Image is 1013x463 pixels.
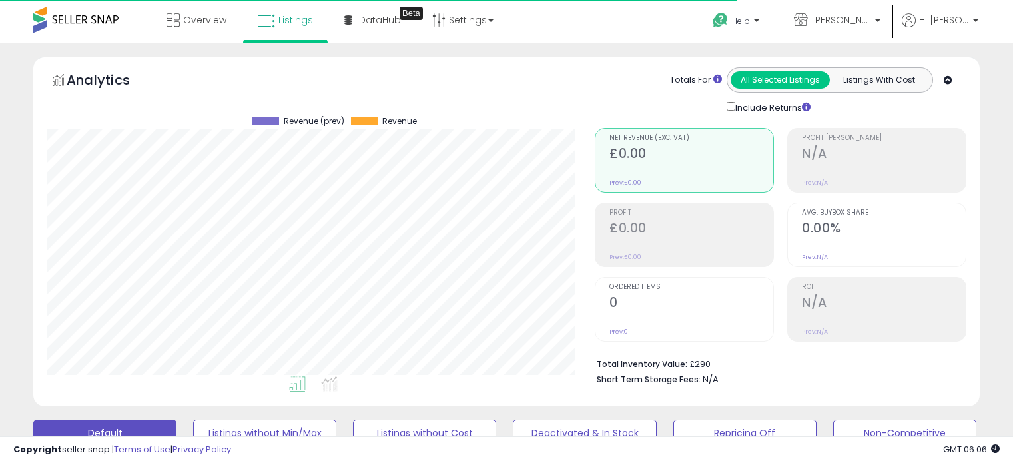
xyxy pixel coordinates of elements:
i: Get Help [712,12,729,29]
li: £290 [597,355,956,371]
h2: N/A [802,146,966,164]
div: Include Returns [717,99,827,115]
small: Prev: N/A [802,179,828,187]
span: [PERSON_NAME] [811,13,871,27]
a: Privacy Policy [172,443,231,456]
h5: Analytics [67,71,156,93]
span: Avg. Buybox Share [802,209,966,217]
small: Prev: £0.00 [609,253,641,261]
small: Prev: N/A [802,253,828,261]
span: Profit [609,209,773,217]
button: Repricing Off [673,420,817,446]
h2: 0.00% [802,221,966,238]
button: Listings without Cost [353,420,496,446]
span: Help [732,15,750,27]
div: Tooltip anchor [400,7,423,20]
strong: Copyright [13,443,62,456]
button: Listings without Min/Max [193,420,336,446]
b: Total Inventory Value: [597,358,687,370]
span: Listings [278,13,313,27]
button: All Selected Listings [731,71,830,89]
a: Hi [PERSON_NAME] [902,13,978,43]
button: Default [33,420,176,446]
h2: N/A [802,295,966,313]
div: seller snap | | [13,444,231,456]
button: Deactivated & In Stock [513,420,656,446]
b: Short Term Storage Fees: [597,374,701,385]
span: Hi [PERSON_NAME] [919,13,969,27]
button: Listings With Cost [829,71,928,89]
span: Revenue [382,117,417,126]
span: 2025-09-8 06:06 GMT [943,443,1000,456]
small: Prev: N/A [802,328,828,336]
div: Totals For [670,74,722,87]
a: Terms of Use [114,443,170,456]
button: Non-Competitive [833,420,976,446]
h2: £0.00 [609,221,773,238]
span: Overview [183,13,226,27]
a: Help [702,2,773,43]
h2: 0 [609,295,773,313]
span: Profit [PERSON_NAME] [802,135,966,142]
small: Prev: 0 [609,328,628,336]
span: N/A [703,373,719,386]
span: ROI [802,284,966,291]
span: Net Revenue (Exc. VAT) [609,135,773,142]
span: DataHub [359,13,401,27]
span: Ordered Items [609,284,773,291]
h2: £0.00 [609,146,773,164]
span: Revenue (prev) [284,117,344,126]
small: Prev: £0.00 [609,179,641,187]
